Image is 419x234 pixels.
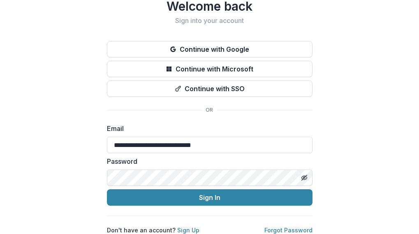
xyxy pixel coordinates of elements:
[107,41,313,57] button: Continue with Google
[107,189,313,206] button: Sign In
[264,227,313,234] a: Forgot Password
[298,171,311,184] button: Toggle password visibility
[107,61,313,77] button: Continue with Microsoft
[107,156,308,166] label: Password
[107,80,313,97] button: Continue with SSO
[107,17,313,25] h2: Sign into your account
[107,124,308,133] label: Email
[177,227,199,234] a: Sign Up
